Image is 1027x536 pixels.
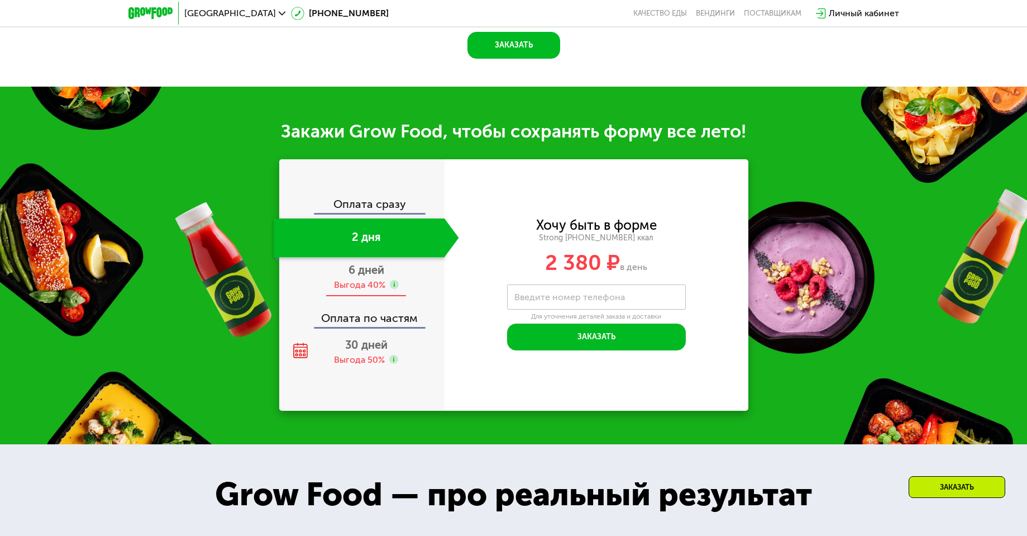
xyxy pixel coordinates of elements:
span: в день [620,262,647,272]
a: Вендинги [696,9,735,18]
span: 30 дней [345,338,388,352]
span: 6 дней [348,263,384,277]
div: Выгода 50% [334,354,385,366]
div: Strong [PHONE_NUMBER] ккал [445,233,748,243]
div: Оплата по частям [280,301,445,327]
span: [GEOGRAPHIC_DATA] [184,9,276,18]
label: Введите номер телефона [514,294,625,300]
div: Оплата сразу [280,198,445,213]
button: Заказать [507,324,686,350]
div: поставщикам [744,9,801,18]
div: Grow Food — про реальный результат [190,471,837,519]
div: Личный кабинет [829,7,899,20]
span: 2 380 ₽ [545,250,620,276]
div: Заказать [909,476,1005,498]
div: Выгода 40% [334,279,385,291]
div: Для уточнения деталей заказа и доставки [507,312,686,321]
div: Хочу быть в форме [536,219,657,231]
a: Качество еды [633,9,687,18]
button: Заказать [467,32,560,59]
a: [PHONE_NUMBER] [291,7,389,20]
